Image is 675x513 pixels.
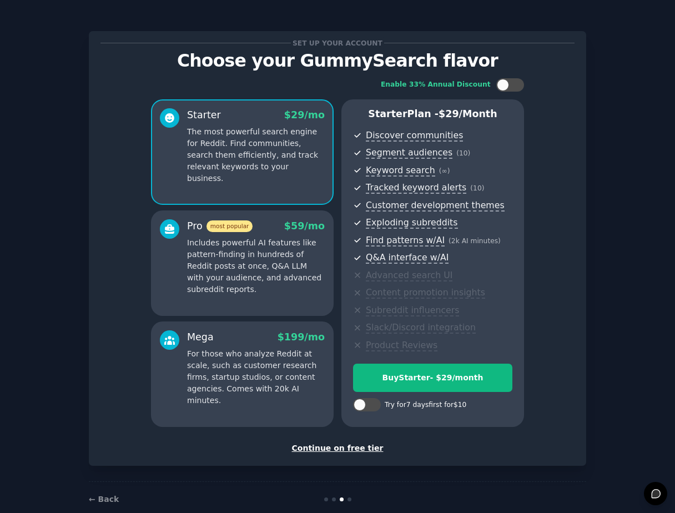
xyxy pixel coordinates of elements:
[284,109,325,120] span: $ 29 /mo
[366,270,452,281] span: Advanced search UI
[187,237,325,295] p: Includes powerful AI features like pattern-finding in hundreds of Reddit posts at once, Q&A LLM w...
[366,130,463,142] span: Discover communities
[100,51,575,71] p: Choose your GummySearch flavor
[366,165,435,177] span: Keyword search
[366,147,452,159] span: Segment audiences
[366,340,437,351] span: Product Reviews
[366,235,445,247] span: Find patterns w/AI
[291,37,385,49] span: Set up your account
[354,372,512,384] div: Buy Starter - $ 29 /month
[284,220,325,232] span: $ 59 /mo
[449,237,501,245] span: ( 2k AI minutes )
[366,200,505,212] span: Customer development themes
[187,348,325,406] p: For those who analyze Reddit at scale, such as customer research firms, startup studios, or conte...
[456,149,470,157] span: ( 10 )
[366,322,476,334] span: Slack/Discord integration
[439,167,450,175] span: ( ∞ )
[366,252,449,264] span: Q&A interface w/AI
[381,80,491,90] div: Enable 33% Annual Discount
[187,108,221,122] div: Starter
[89,495,119,504] a: ← Back
[366,287,485,299] span: Content promotion insights
[206,220,253,232] span: most popular
[366,182,466,194] span: Tracked keyword alerts
[470,184,484,192] span: ( 10 )
[187,330,214,344] div: Mega
[353,107,512,121] p: Starter Plan -
[187,219,253,233] div: Pro
[366,305,459,316] span: Subreddit influencers
[439,108,497,119] span: $ 29 /month
[100,442,575,454] div: Continue on free tier
[187,126,325,184] p: The most powerful search engine for Reddit. Find communities, search them efficiently, and track ...
[278,331,325,343] span: $ 199 /mo
[385,400,466,410] div: Try for 7 days first for $10
[353,364,512,392] button: BuyStarter- $29/month
[366,217,457,229] span: Exploding subreddits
